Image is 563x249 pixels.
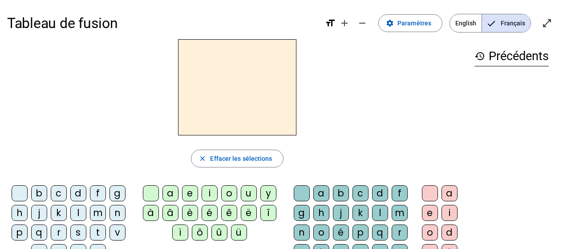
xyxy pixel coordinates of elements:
div: ô [192,225,208,241]
h1: Tableau de fusion [7,9,318,37]
div: l [70,205,86,221]
div: n [109,205,126,221]
div: m [392,205,408,221]
div: f [392,185,408,201]
div: k [51,205,67,221]
div: k [352,205,369,221]
div: g [109,185,126,201]
div: t [90,225,106,241]
div: f [90,185,106,201]
div: î [260,205,276,221]
div: y [260,185,276,201]
div: h [12,205,28,221]
mat-icon: add [339,18,350,29]
mat-icon: close [198,155,207,163]
div: v [109,225,126,241]
mat-button-toggle-group: Language selection [450,14,531,33]
mat-icon: format_size [325,18,336,29]
div: â [162,205,178,221]
div: r [51,225,67,241]
div: a [313,185,329,201]
div: g [294,205,310,221]
div: i [202,185,218,201]
span: Effacer les sélections [210,153,272,164]
div: l [372,205,388,221]
div: n [294,225,310,241]
div: b [333,185,349,201]
button: Entrer en plein écran [538,14,556,32]
div: è [182,205,198,221]
div: u [241,185,257,201]
mat-icon: open_in_full [542,18,552,29]
div: e [182,185,198,201]
span: English [450,14,482,32]
mat-icon: remove [357,18,368,29]
div: é [333,225,349,241]
div: q [372,225,388,241]
div: d [372,185,388,201]
div: s [70,225,86,241]
div: a [441,185,458,201]
div: b [31,185,47,201]
div: j [31,205,47,221]
div: i [441,205,458,221]
div: d [441,225,458,241]
div: r [392,225,408,241]
div: ê [221,205,237,221]
div: ë [241,205,257,221]
span: Paramètres [397,18,431,29]
button: Augmenter la taille de la police [336,14,353,32]
span: Français [482,14,531,32]
div: ï [172,225,188,241]
h3: Précédents [474,46,549,66]
div: ü [231,225,247,241]
div: p [352,225,369,241]
div: q [31,225,47,241]
div: h [313,205,329,221]
div: û [211,225,227,241]
div: j [333,205,349,221]
div: a [162,185,178,201]
mat-icon: settings [386,19,394,27]
button: Effacer les sélections [191,150,283,167]
button: Paramètres [378,14,442,32]
div: c [352,185,369,201]
div: e [422,205,438,221]
div: o [221,185,237,201]
div: m [90,205,106,221]
mat-icon: history [474,51,485,61]
div: o [313,225,329,241]
div: c [51,185,67,201]
div: d [70,185,86,201]
div: p [12,225,28,241]
div: à [143,205,159,221]
div: é [202,205,218,221]
div: o [422,225,438,241]
button: Diminuer la taille de la police [353,14,371,32]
